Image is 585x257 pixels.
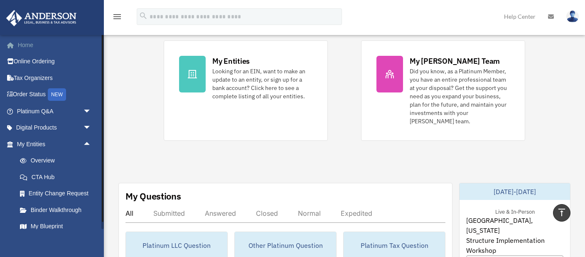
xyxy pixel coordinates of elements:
a: menu [112,15,122,22]
div: Normal [298,209,321,217]
span: Structure Implementation Workshop [466,235,563,255]
a: Tax Organizers [6,70,104,86]
div: Expedited [341,209,372,217]
a: Platinum Q&Aarrow_drop_down [6,103,104,120]
i: menu [112,12,122,22]
div: Looking for an EIN, want to make an update to an entity, or sign up for a bank account? Click her... [212,67,312,100]
a: Order StatusNEW [6,86,104,103]
a: My [PERSON_NAME] Team Did you know, as a Platinum Member, you have an entire professional team at... [361,40,525,141]
div: Did you know, as a Platinum Member, you have an entire professional team at your disposal? Get th... [410,67,510,125]
a: CTA Hub [12,169,104,185]
div: Live & In-Person [489,207,541,215]
span: arrow_drop_down [83,103,100,120]
a: Entity Change Request [12,185,104,202]
span: [GEOGRAPHIC_DATA], [US_STATE] [466,215,563,235]
a: vertical_align_top [553,204,570,222]
a: My Entitiesarrow_drop_up [6,136,104,152]
div: [DATE]-[DATE] [460,183,570,200]
a: Overview [12,152,104,169]
img: User Pic [566,10,579,22]
div: Answered [205,209,236,217]
a: My Entities Looking for an EIN, want to make an update to an entity, or sign up for a bank accoun... [164,40,328,141]
a: Binder Walkthrough [12,202,104,218]
div: NEW [48,88,66,101]
a: Online Ordering [6,53,104,70]
div: Closed [256,209,278,217]
div: Submitted [153,209,185,217]
span: arrow_drop_down [83,120,100,137]
a: My Blueprint [12,218,104,235]
a: Home [6,37,104,53]
div: All [125,209,133,217]
img: Anderson Advisors Platinum Portal [4,10,79,26]
i: search [139,11,148,20]
div: My Entities [212,56,250,66]
a: Digital Productsarrow_drop_down [6,120,104,136]
i: vertical_align_top [557,207,567,217]
span: arrow_drop_up [83,136,100,153]
div: My [PERSON_NAME] Team [410,56,500,66]
div: My Questions [125,190,181,202]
